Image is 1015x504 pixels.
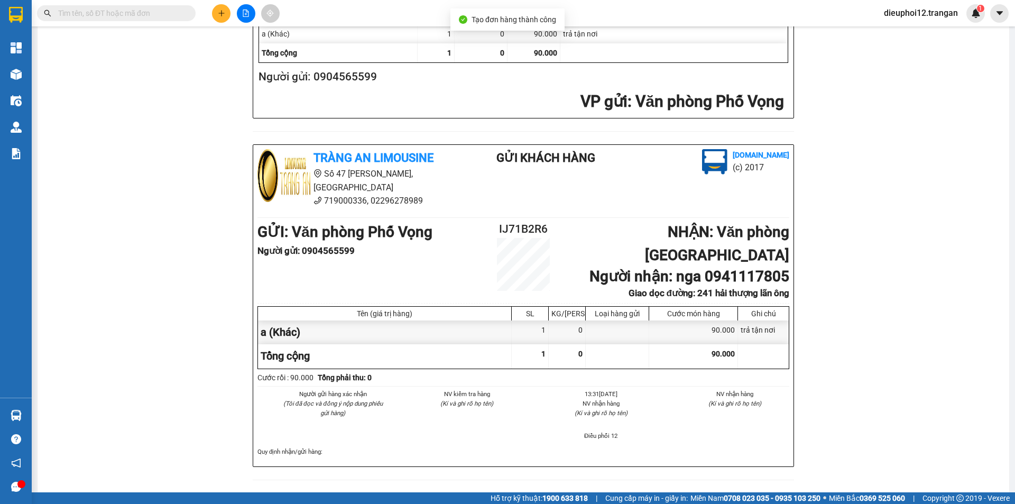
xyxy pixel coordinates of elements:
img: logo.jpg [257,149,310,202]
b: Gửi khách hàng [496,151,595,164]
li: Điều phối 12 [547,431,656,441]
span: Tạo đơn hàng thành công [472,15,556,24]
div: Loại hàng gửi [588,309,646,318]
li: Số 47 [PERSON_NAME], [GEOGRAPHIC_DATA] [257,167,454,194]
span: ⚪️ [823,496,826,500]
button: plus [212,4,230,23]
img: warehouse-icon [11,122,22,133]
strong: 0708 023 035 - 0935 103 250 [724,494,820,502]
div: a (Khác) [258,320,512,344]
span: message [11,482,21,492]
b: Tràng An Limousine [313,151,433,164]
span: | [913,492,915,504]
span: | [596,492,597,504]
div: Ghi chú [741,309,786,318]
img: icon-new-feature [971,8,981,18]
div: 1 [512,320,549,344]
div: Tên (giá trị hàng) [261,309,509,318]
strong: 1900 633 818 [542,494,588,502]
b: [DOMAIN_NAME] [733,151,789,159]
input: Tìm tên, số ĐT hoặc mã đơn [58,7,183,19]
button: aim [261,4,280,23]
i: (Kí và ghi rõ họ tên) [708,400,761,407]
span: 0 [578,350,583,358]
span: environment [313,169,322,178]
b: Tổng phải thu: 0 [318,373,372,382]
li: 13:31[DATE] [547,389,656,399]
img: logo.jpg [702,149,727,175]
li: NV nhận hàng [547,399,656,408]
span: copyright [956,494,964,502]
span: Tổng cộng [261,350,310,362]
span: 90.000 [534,49,557,57]
span: VP gửi [580,92,628,111]
b: Người nhận : nga 0941117805 [589,268,789,285]
img: warehouse-icon [11,410,22,421]
i: (Tôi đã đọc và đồng ý nộp dung phiếu gửi hàng) [283,400,383,417]
span: 1 [979,5,982,12]
span: Miền Bắc [829,492,905,504]
div: SL [514,309,546,318]
div: Quy định nhận/gửi hàng : [257,447,789,456]
button: file-add [237,4,255,23]
span: 1 [447,49,451,57]
h2: IJ71B2R6 [479,221,568,238]
span: phone [313,196,322,205]
span: Cung cấp máy in - giấy in: [605,492,688,504]
div: 1 [418,24,455,43]
div: Cước rồi : 90.000 [257,372,313,383]
span: Tổng cộng [262,49,297,57]
span: Hỗ trợ kỹ thuật: [491,492,588,504]
h2: : Văn phòng Phố Vọng [259,91,784,113]
span: 0 [500,49,504,57]
b: Giao dọc đường: 241 hải thượng lãn ông [629,288,789,298]
strong: 0369 525 060 [860,494,905,502]
img: warehouse-icon [11,95,22,106]
div: 0 [549,320,586,344]
button: caret-down [990,4,1009,23]
sup: 1 [977,5,984,12]
img: solution-icon [11,148,22,159]
img: warehouse-icon [11,69,22,80]
i: (Kí và ghi rõ họ tên) [575,409,628,417]
div: trả tận nơi [738,320,789,344]
span: caret-down [995,8,1004,18]
span: question-circle [11,434,21,444]
span: dieuphoi12.trangan [875,6,966,20]
li: Người gửi hàng xác nhận [279,389,387,399]
b: Người gửi : 0904565599 [257,245,355,256]
span: notification [11,458,21,468]
b: GỬI : Văn phòng Phố Vọng [257,223,432,241]
b: NHẬN : Văn phòng [GEOGRAPHIC_DATA] [645,223,789,264]
img: dashboard-icon [11,42,22,53]
li: NV kiểm tra hàng [413,389,522,399]
span: search [44,10,51,17]
div: 0 [455,24,508,43]
span: file-add [242,10,250,17]
span: aim [266,10,274,17]
div: 90.000 [649,320,738,344]
div: Cước món hàng [652,309,735,318]
div: KG/[PERSON_NAME] [551,309,583,318]
li: (c) 2017 [733,161,789,174]
li: 719000336, 02296278989 [257,194,454,207]
span: plus [218,10,225,17]
span: Miền Nam [690,492,820,504]
li: NV nhận hàng [681,389,790,399]
div: 90.000 [508,24,560,43]
div: a (Khác) [259,24,418,43]
span: 90.000 [712,350,735,358]
img: logo-vxr [9,7,23,23]
h2: Người gửi: 0904565599 [259,68,784,86]
div: trả tận nơi [560,24,788,43]
span: 1 [541,350,546,358]
span: check-circle [459,15,467,24]
i: (Kí và ghi rõ họ tên) [440,400,493,407]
